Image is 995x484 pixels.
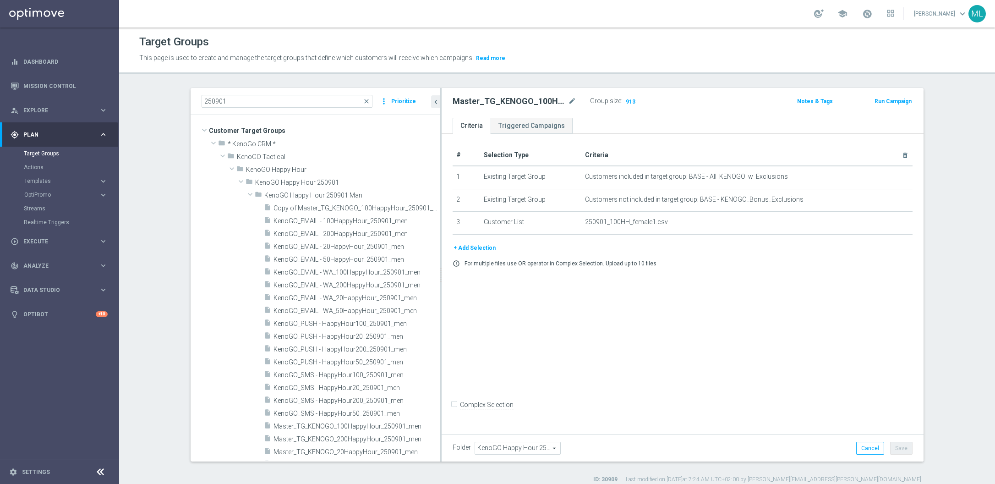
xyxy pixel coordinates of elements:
[23,132,99,137] span: Plan
[264,229,271,240] i: insert_drive_file
[228,140,440,148] span: * KenoGo CRM *
[24,178,99,184] div: Templates
[24,177,108,185] button: Templates keyboard_arrow_right
[246,178,253,188] i: folder
[273,435,440,443] span: Master_TG_KENOGO_200HappyHour_250901_men
[264,242,271,253] i: insert_drive_file
[273,384,440,392] span: KenoGO_SMS - HappyHour20_250901_men
[96,311,108,317] div: +10
[99,106,108,115] i: keyboard_arrow_right
[218,139,225,150] i: folder
[379,95,388,108] i: more_vert
[273,307,440,315] span: KenoGO_EMAIL - WA_50HappyHour_250901_men
[796,96,834,106] button: Notes & Tags
[264,293,271,304] i: insert_drive_file
[264,357,271,368] i: insert_drive_file
[902,152,909,159] i: delete_forever
[264,460,271,471] i: insert_drive_file
[10,311,108,318] button: lightbulb Optibot +10
[968,5,986,22] div: ML
[890,442,913,455] button: Save
[23,263,99,269] span: Analyze
[11,131,99,139] div: Plan
[264,370,271,381] i: insert_drive_file
[453,243,497,253] button: + Add Selection
[11,310,19,319] i: lightbulb
[453,444,471,451] label: Folder
[264,434,271,445] i: insert_drive_file
[626,476,921,484] label: Last modified on [DATE] at 7:24 AM UTC+02:00 by [PERSON_NAME][EMAIL_ADDRESS][PERSON_NAME][DOMAIN_...
[11,49,108,74] div: Dashboard
[10,82,108,90] button: Mission Control
[24,188,118,202] div: OptiPromo
[11,58,19,66] i: equalizer
[465,260,656,267] p: For multiple files use OR operator in Complex Selection. Upload up to 10 files
[11,302,108,326] div: Optibot
[24,191,108,198] div: OptiPromo keyboard_arrow_right
[11,237,99,246] div: Execute
[11,286,99,294] div: Data Studio
[10,58,108,66] div: equalizer Dashboard
[23,108,99,113] span: Explore
[11,74,108,98] div: Mission Control
[227,152,235,163] i: folder
[99,261,108,270] i: keyboard_arrow_right
[453,145,480,166] th: #
[273,256,440,264] span: KenoGO_EMAIL - 50HappyHour_250901_men
[625,98,636,107] span: 913
[23,302,96,326] a: Optibot
[11,106,19,115] i: person_search
[480,212,581,235] td: Customer List
[621,97,623,105] label: :
[10,131,108,138] button: gps_fixed Plan keyboard_arrow_right
[202,95,372,108] input: Quick find group or folder
[480,145,581,166] th: Selection Type
[273,371,440,379] span: KenoGO_SMS - HappyHour100_250901_men
[273,204,440,212] span: Copy of Master_TG_KENOGO_100HappyHour_250901_men
[264,422,271,432] i: insert_drive_file
[24,174,118,188] div: Templates
[273,410,440,418] span: KenoGO_SMS - HappyHour50_250901_men
[24,178,90,184] span: Templates
[24,164,95,171] a: Actions
[99,237,108,246] i: keyboard_arrow_right
[264,203,271,214] i: insert_drive_file
[23,239,99,244] span: Execute
[273,294,440,302] span: KenoGO_EMAIL - WA_20HappyHour_250901_men
[24,192,90,198] span: OptiPromo
[273,269,440,276] span: KenoGO_EMAIL - WA_100HappyHour_250901_men
[957,9,968,19] span: keyboard_arrow_down
[475,53,506,63] button: Read more
[264,345,271,355] i: insert_drive_file
[264,216,271,227] i: insert_drive_file
[10,107,108,114] button: person_search Explore keyboard_arrow_right
[874,96,913,106] button: Run Campaign
[363,98,370,105] span: close
[99,177,108,186] i: keyboard_arrow_right
[431,95,440,108] button: chevron_left
[255,191,262,201] i: folder
[460,401,514,409] label: Complex Selection
[9,468,17,476] i: settings
[913,7,968,21] a: [PERSON_NAME]keyboard_arrow_down
[23,49,108,74] a: Dashboard
[264,396,271,407] i: insert_drive_file
[24,202,118,215] div: Streams
[23,74,108,98] a: Mission Control
[585,196,804,203] span: Customers not included in target group: BASE - KENOGO_Bonus_Exclusions
[99,130,108,139] i: keyboard_arrow_right
[453,96,566,107] h2: Master_TG_KENOGO_100HappyHour_250901_Women1
[585,151,608,159] span: Criteria
[453,166,480,189] td: 1
[273,397,440,405] span: KenoGO_SMS - HappyHour200_250901_men
[264,280,271,291] i: insert_drive_file
[264,255,271,265] i: insert_drive_file
[209,124,440,137] span: Customer Target Groups
[273,320,440,328] span: KenoGO_PUSH - HappyHour100_250901_men
[11,262,99,270] div: Analyze
[480,189,581,212] td: Existing Target Group
[24,215,118,229] div: Realtime Triggers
